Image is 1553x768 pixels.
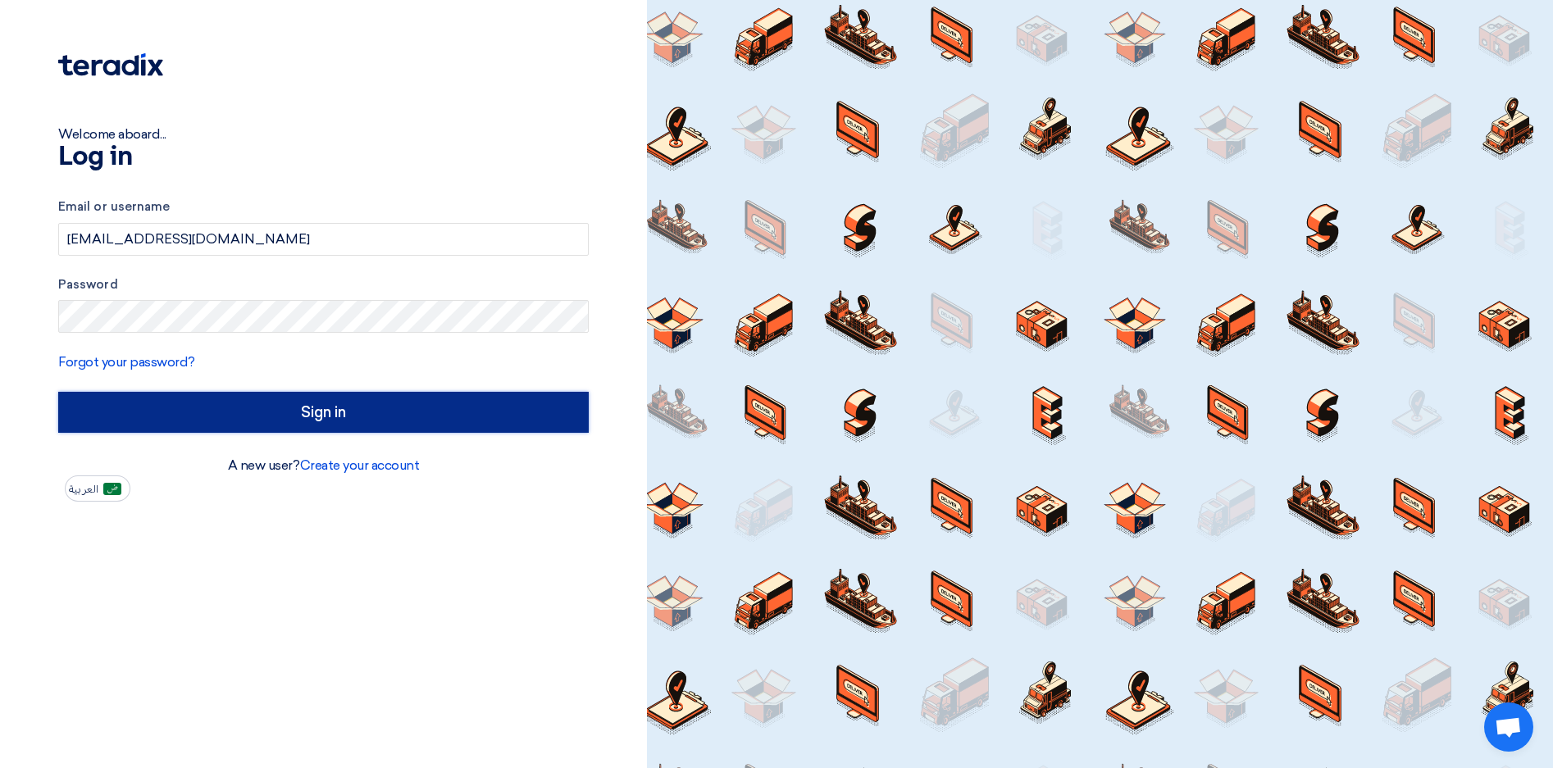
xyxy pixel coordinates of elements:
span: العربية [69,484,98,495]
label: Email or username [58,198,589,216]
h1: Log in [58,144,589,170]
img: Teradix logo [58,53,163,76]
div: Welcome aboard... [58,125,589,144]
img: ar-AR.png [103,483,121,495]
button: العربية [65,475,130,502]
font: A new user? [228,457,420,473]
input: Enter your business email or username [58,223,589,256]
a: Open chat [1484,702,1533,752]
label: Password [58,275,589,294]
a: Forgot your password? [58,354,195,370]
a: Create your account [300,457,420,473]
input: Sign in [58,392,589,433]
